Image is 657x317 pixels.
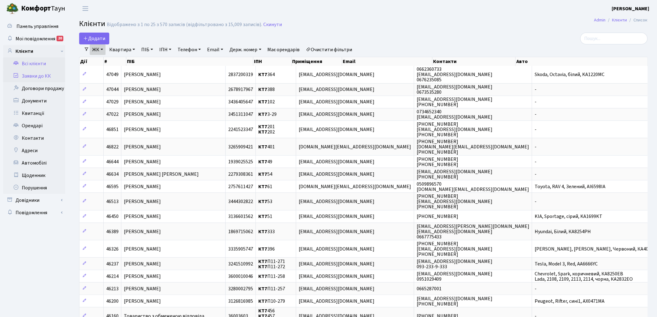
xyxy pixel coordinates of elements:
[258,111,267,118] b: КТ7
[417,156,458,168] span: [PHONE_NUMBER] [PHONE_NUMBER]
[106,126,119,133] span: 46851
[3,70,65,82] a: Заявки до КК
[3,20,65,33] a: Панель управління
[3,95,65,107] a: Документи
[258,213,267,220] b: КТ7
[594,17,606,23] a: Admin
[124,228,161,235] span: [PERSON_NAME]
[417,258,492,270] span: [EMAIL_ADDRESS][DOMAIN_NAME] 093-233-9-333
[228,228,253,235] span: 1869715062
[228,285,253,292] span: 3280002795
[124,273,161,280] span: [PERSON_NAME]
[3,57,65,70] a: Всі клієнти
[258,71,275,78] span: 364
[228,171,253,178] span: 2279308361
[417,108,492,120] span: 0734652340 [EMAIL_ADDRESS][DOMAIN_NAME]
[258,285,285,292] span: П11-257
[299,158,374,165] span: [EMAIL_ADDRESS][DOMAIN_NAME]
[21,3,51,13] b: Комфорт
[535,298,605,305] span: Peugeot, Rifter, сині1, АХ0471МА
[612,17,627,23] a: Клієнти
[258,111,277,118] span: 3-29
[258,86,275,93] span: 388
[106,86,119,93] span: 47044
[299,273,374,280] span: [EMAIL_ADDRESS][DOMAIN_NAME]
[90,44,106,55] a: ЖК
[417,193,492,210] span: [PHONE_NUMBER] [EMAIL_ADDRESS][DOMAIN_NAME] [PHONE_NUMBER]
[299,111,374,118] span: [EMAIL_ADDRESS][DOMAIN_NAME]
[3,132,65,144] a: Контакти
[292,57,342,66] th: Приміщення
[106,260,119,267] span: 46237
[228,260,253,267] span: 3241510992
[299,213,374,220] span: [EMAIL_ADDRESS][DOMAIN_NAME]
[106,111,119,118] span: 47022
[417,84,492,96] span: [EMAIL_ADDRESS][DOMAIN_NAME] 0673535280
[124,213,161,220] span: [PERSON_NAME]
[3,45,65,57] a: Клієнти
[258,143,267,150] b: КТ7
[258,171,267,178] b: КТ7
[106,158,119,165] span: 46644
[124,86,161,93] span: [PERSON_NAME]
[585,14,657,27] nav: breadcrumb
[417,270,492,283] span: [EMAIL_ADDRESS][DOMAIN_NAME] 0951029409
[258,99,275,106] span: 102
[258,171,272,178] span: 54
[16,35,55,42] span: Мої повідомлення
[228,213,253,220] span: 3136601562
[205,44,226,55] a: Email
[124,143,161,150] span: [PERSON_NAME]
[535,228,591,235] span: Hyundai, Білий, КА8254РН
[258,273,285,280] span: П11-258
[16,23,58,30] span: Панель управління
[258,99,267,106] b: КТ7
[258,213,272,220] span: 51
[124,260,161,267] span: [PERSON_NAME]
[228,111,253,118] span: 3451311047
[228,273,253,280] span: 3600010046
[417,168,492,180] span: [EMAIL_ADDRESS][DOMAIN_NAME] [PHONE_NUMBER]
[157,44,174,55] a: ІПН
[139,44,156,55] a: ПІБ
[417,213,458,220] span: [PHONE_NUMBER]
[535,71,605,78] span: Skoda, Octavia, білий, KA1220MC
[107,22,262,28] div: Відображено з 1 по 25 з 570 записів (відфільтровано з 15,009 записів).
[299,260,374,267] span: [EMAIL_ADDRESS][DOMAIN_NAME]
[228,298,253,305] span: 3126816985
[3,182,65,194] a: Порушення
[299,183,411,190] span: [DOMAIN_NAME][EMAIL_ADDRESS][DOMAIN_NAME]
[3,169,65,182] a: Щоденник
[228,126,253,133] span: 2241523347
[299,298,374,305] span: [EMAIL_ADDRESS][DOMAIN_NAME]
[580,33,648,44] input: Пошук...
[265,44,302,55] a: Має орендарів
[78,3,93,14] button: Переключити навігацію
[299,171,374,178] span: [EMAIL_ADDRESS][DOMAIN_NAME]
[106,171,119,178] span: 46634
[3,33,65,45] a: Мої повідомлення20
[304,44,355,55] a: Очистити фільтри
[258,158,272,165] span: 49
[258,273,267,280] b: КТ7
[516,57,648,66] th: Авто
[258,246,267,252] b: КТ7
[535,270,633,283] span: Chevrolet, Spark, коричневий, КА8250ЕВ Lada, 2108, 2109, 2113, 2114, чорна, КА2832ЕО
[258,123,275,135] span: 201 202
[417,295,492,307] span: [EMAIL_ADDRESS][DOMAIN_NAME] [PHONE_NUMBER]
[258,246,275,252] span: 396
[3,107,65,120] a: Квитанції
[228,86,253,93] span: 2678917967
[417,240,492,258] span: [PHONE_NUMBER] [EMAIL_ADDRESS][DOMAIN_NAME] [PHONE_NUMBER]
[417,121,492,138] span: [PHONE_NUMBER] [EMAIL_ADDRESS][DOMAIN_NAME] [PHONE_NUMBER]
[417,181,529,193] span: 0509896570 [DOMAIN_NAME][EMAIL_ADDRESS][DOMAIN_NAME]
[417,96,492,108] span: [EMAIL_ADDRESS][DOMAIN_NAME] [PHONE_NUMBER]
[535,285,537,292] span: -
[124,126,161,133] span: [PERSON_NAME]
[258,285,267,292] b: КТ7
[3,206,65,219] a: Повідомлення
[3,157,65,169] a: Автомобілі
[433,57,516,66] th: Контакти
[6,2,19,15] img: logo.png
[417,66,492,83] span: 0662360733 [EMAIL_ADDRESS][DOMAIN_NAME] 0676235085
